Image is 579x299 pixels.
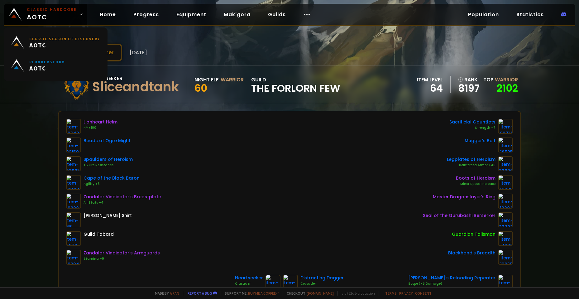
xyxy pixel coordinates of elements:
[498,137,513,152] img: item-18505
[251,76,340,93] div: guild
[188,291,212,296] a: Report a bug
[170,291,179,296] a: a fan
[458,76,480,84] div: rank
[66,212,81,227] img: item-45
[449,119,495,125] div: Sacrificial Gauntlets
[29,60,65,64] small: Plunderstorm
[66,137,81,152] img: item-22150
[66,250,81,265] img: item-19824
[283,275,298,290] img: item-18392
[92,82,179,92] div: Sliceandtank
[433,194,495,200] div: Master Dragonslayer's Ring
[251,84,340,93] span: The Forlorn Few
[29,41,100,49] span: AOTC
[7,54,104,77] a: PlunderstormAOTC
[7,31,104,54] a: Classic Season of DiscoveryAOTC
[408,275,495,281] div: [PERSON_NAME]'s Reloading Repeater
[29,36,100,41] small: Classic Season of Discovery
[29,64,65,72] span: AOTC
[498,250,513,265] img: item-13965
[84,119,117,125] div: Lionheart Helm
[84,231,114,238] div: Guild Tabard
[408,281,495,286] div: Scope (+5 Damage)
[463,8,504,21] a: Population
[171,8,211,21] a: Equipment
[248,291,279,296] a: Buy me a coffee
[456,175,495,181] div: Boots of Heroism
[266,275,280,290] img: item-12783
[84,156,133,163] div: Spaulders of Heroism
[417,84,443,93] div: 64
[84,137,131,144] div: Beads of Ogre Might
[497,81,518,95] a: 2102
[84,256,160,261] div: Stamina +9
[498,194,513,209] img: item-19384
[263,8,291,21] a: Guilds
[84,194,161,200] div: Zandalar Vindicator's Breastplate
[84,212,132,219] div: [PERSON_NAME] Shirt
[456,181,495,186] div: Minor Speed Increase
[84,175,140,181] div: Cape of the Black Baron
[27,7,77,12] small: Classic Hardcore
[385,291,397,296] a: Terms
[423,212,495,219] div: Seal of the Gurubashi Berserker
[194,81,207,95] span: 60
[194,76,219,84] div: Night Elf
[283,291,334,296] span: Checkout
[4,4,87,25] a: Classic HardcoreAOTC
[449,125,495,130] div: Strength +7
[84,200,161,205] div: All Stats +4
[66,156,81,171] img: item-22001
[458,84,480,93] a: 8197
[495,76,518,83] span: Warrior
[300,281,344,286] div: Crusader
[235,275,263,281] div: Heartseeker
[151,291,179,296] span: Made by
[498,212,513,227] img: item-22722
[66,175,81,190] img: item-13340
[498,156,513,171] img: item-22000
[95,8,121,21] a: Home
[447,163,495,168] div: Reinforced Armor +40
[498,275,513,290] img: item-22347
[307,291,334,296] a: [DOMAIN_NAME]
[84,163,133,168] div: +5 Fire Resistance
[221,76,244,84] div: Warrior
[84,181,140,186] div: Agility +3
[417,76,443,84] div: item level
[399,291,413,296] a: Privacy
[66,231,81,246] img: item-5976
[483,76,518,84] div: Top
[66,194,81,209] img: item-19822
[498,231,513,246] img: item-1490
[452,231,495,238] div: Guardian Talisman
[300,275,344,281] div: Distracting Dagger
[221,291,279,296] span: Support me,
[447,156,495,163] div: Legplates of Heroism
[498,119,513,134] img: item-22714
[66,119,81,134] img: item-12640
[92,75,179,82] div: Soulseeker
[219,8,256,21] a: Mak'gora
[84,250,160,256] div: Zandalar Vindicator's Armguards
[415,291,432,296] a: Consent
[128,8,164,21] a: Progress
[448,250,495,256] div: Blackhand's Breadth
[235,281,263,286] div: Crusader
[465,137,495,144] div: Mugger's Belt
[337,291,375,296] span: v. d752d5 - production
[84,125,117,130] div: HP +100
[27,7,77,22] span: AOTC
[498,175,513,190] img: item-21995
[511,8,549,21] a: Statistics
[130,49,147,56] span: [DATE]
